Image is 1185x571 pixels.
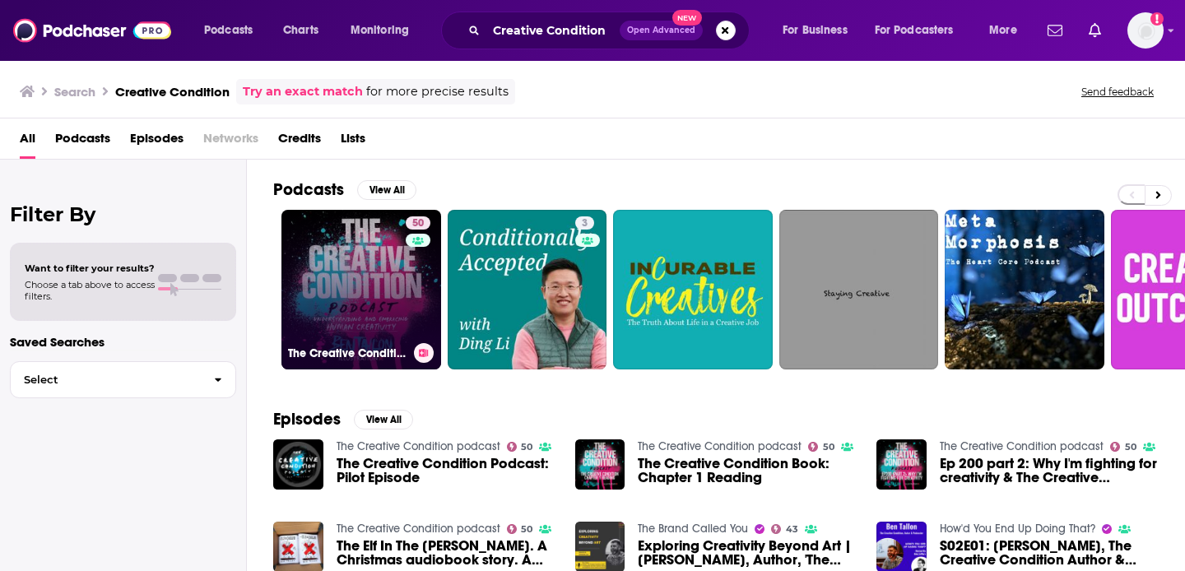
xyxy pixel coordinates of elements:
span: Select [11,374,201,385]
span: For Podcasters [875,19,954,42]
img: Podchaser - Follow, Share and Rate Podcasts [13,15,171,46]
span: 43 [786,526,798,533]
span: Monitoring [351,19,409,42]
span: 50 [1125,443,1136,451]
span: New [672,10,702,26]
p: Saved Searches [10,334,236,350]
a: Podcasts [55,125,110,159]
div: Search podcasts, credits, & more... [457,12,765,49]
img: The Creative Condition Book: Chapter 1 Reading [575,439,625,490]
a: 43 [771,524,798,534]
span: Open Advanced [627,26,695,35]
a: The Creative Condition podcast [940,439,1104,453]
a: Credits [278,125,321,159]
span: Want to filter your results? [25,262,155,274]
a: 50 [406,216,430,230]
button: Show profile menu [1127,12,1164,49]
span: Exploring Creativity Beyond Art | [PERSON_NAME], Author, 'The Creative Condition' AND 'Champagne ... [638,539,857,567]
span: Charts [283,19,318,42]
button: open menu [193,17,274,44]
a: The Creative Condition podcast [337,439,500,453]
span: S02E01: [PERSON_NAME], The Creative Condition Author & Podcaster [940,539,1159,567]
a: Try an exact match [243,82,363,101]
a: All [20,125,35,159]
a: 50 [808,442,834,452]
a: Exploring Creativity Beyond Art | Ben Tallon, Author, 'The Creative Condition' AND 'Champagne and... [638,539,857,567]
span: 3 [582,216,588,232]
span: 50 [412,216,424,232]
h3: The Creative Condition podcast [288,346,407,360]
a: PodcastsView All [273,179,416,200]
span: More [989,19,1017,42]
img: Ep 200 part 2: Why I'm fighting for creativity & The Creative Condition book Kickstarter! [876,439,927,490]
a: The Creative Condition Podcast: Pilot Episode [337,457,555,485]
h2: Episodes [273,409,341,429]
img: User Profile [1127,12,1164,49]
button: Select [10,361,236,398]
span: for more precise results [366,82,509,101]
a: 50 [1110,442,1136,452]
button: open menu [978,17,1038,44]
a: The Elf In The Delph. A Christmas audiobook story. A gift for The Creative Condition listeners. [337,539,555,567]
a: Ep 200 part 2: Why I'm fighting for creativity & The Creative Condition book Kickstarter! [940,457,1159,485]
a: Show notifications dropdown [1082,16,1108,44]
input: Search podcasts, credits, & more... [486,17,620,44]
span: 50 [521,443,532,451]
img: The Creative Condition Podcast: Pilot Episode [273,439,323,490]
h3: Search [54,84,95,100]
span: 50 [823,443,834,451]
a: Episodes [130,125,184,159]
a: 50The Creative Condition podcast [281,210,441,369]
span: The Elf In The [PERSON_NAME]. A Christmas audiobook story. A gift for The Creative Condition list... [337,539,555,567]
span: For Business [783,19,848,42]
a: 3 [448,210,607,369]
a: 3 [575,216,594,230]
a: The Creative Condition podcast [337,522,500,536]
h2: Filter By [10,202,236,226]
button: Send feedback [1076,85,1159,99]
span: Networks [203,125,258,159]
span: Podcasts [204,19,253,42]
a: The Brand Called You [638,522,748,536]
button: View All [357,180,416,200]
button: open menu [339,17,430,44]
a: Charts [272,17,328,44]
button: open menu [864,17,978,44]
button: Open AdvancedNew [620,21,703,40]
button: View All [354,410,413,429]
h3: Creative Condition [115,84,230,100]
a: How'd You End Up Doing That? [940,522,1095,536]
a: S02E01: Ben Tallon, The Creative Condition Author & Podcaster [940,539,1159,567]
h2: Podcasts [273,179,344,200]
a: 50 [507,524,533,534]
button: open menu [771,17,868,44]
span: Logged in as redsetterpr [1127,12,1164,49]
a: The Creative Condition podcast [638,439,802,453]
span: 50 [521,526,532,533]
a: EpisodesView All [273,409,413,429]
span: Choose a tab above to access filters. [25,279,155,302]
a: Lists [341,125,365,159]
a: 50 [507,442,533,452]
a: Show notifications dropdown [1041,16,1069,44]
svg: Add a profile image [1150,12,1164,26]
a: The Creative Condition Book: Chapter 1 Reading [638,457,857,485]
